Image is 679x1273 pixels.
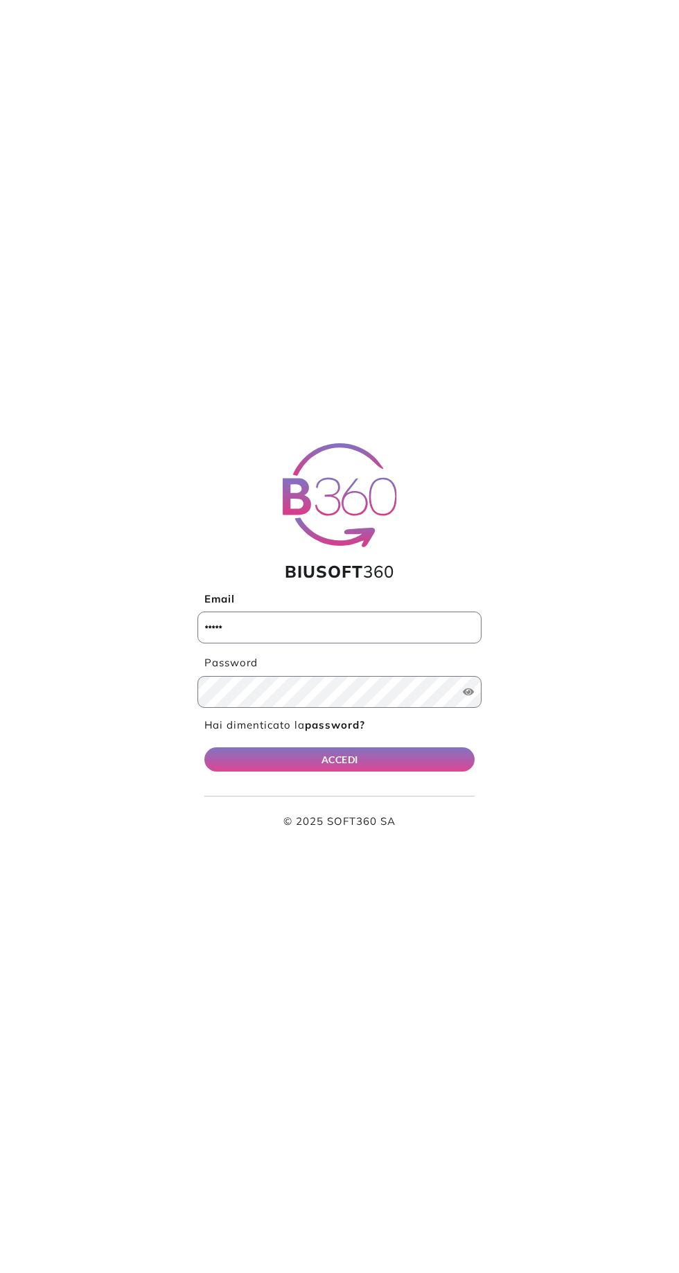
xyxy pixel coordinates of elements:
label: Password [197,655,482,671]
p: © 2025 SOFT360 SA [204,814,475,830]
b: password? [305,718,365,731]
h1: 360 [197,562,482,582]
button: ACCEDI [204,747,475,772]
a: Hai dimenticato lapassword? [204,718,365,731]
b: Email [204,592,235,605]
span: BIUSOFT [285,561,363,582]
